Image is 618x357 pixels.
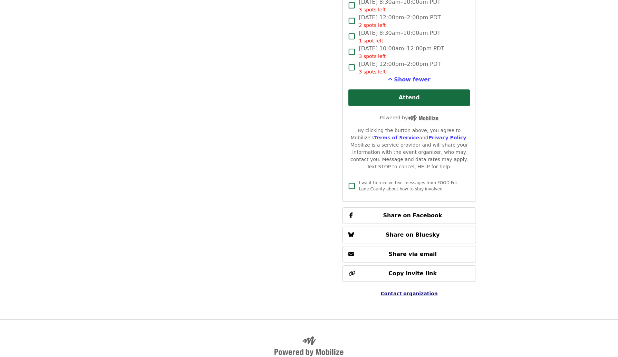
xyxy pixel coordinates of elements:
[389,251,437,257] span: Share via email
[380,115,438,120] span: Powered by
[348,89,470,106] button: Attend
[359,29,441,44] span: [DATE] 8:30am–10:00am PDT
[359,13,441,29] span: [DATE] 12:00pm–2:00pm PDT
[342,207,476,224] button: Share on Facebook
[428,135,466,140] a: Privacy Policy
[342,246,476,262] button: Share via email
[342,227,476,243] button: Share on Bluesky
[274,336,344,356] img: Powered by Mobilize
[359,53,386,59] span: 3 spots left
[359,22,386,28] span: 2 spots left
[359,180,457,191] span: I want to receive text messages from FOOD For Lane County about how to stay involved.
[359,69,386,75] span: 3 spots left
[359,44,444,60] span: [DATE] 10:00am–12:00pm PDT
[374,135,419,140] a: Terms of Service
[381,291,438,296] a: Contact organization
[348,127,470,170] div: By clicking the button above, you agree to Mobilize's and . Mobilize is a service provider and wi...
[342,265,476,282] button: Copy invite link
[388,76,431,84] button: See more timeslots
[383,212,442,219] span: Share on Facebook
[388,270,437,277] span: Copy invite link
[386,231,440,238] span: Share on Bluesky
[359,7,386,12] span: 3 spots left
[408,115,438,121] img: Powered by Mobilize
[359,60,441,76] span: [DATE] 12:00pm–2:00pm PDT
[359,38,384,43] span: 1 spot left
[394,76,431,83] span: Show fewer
